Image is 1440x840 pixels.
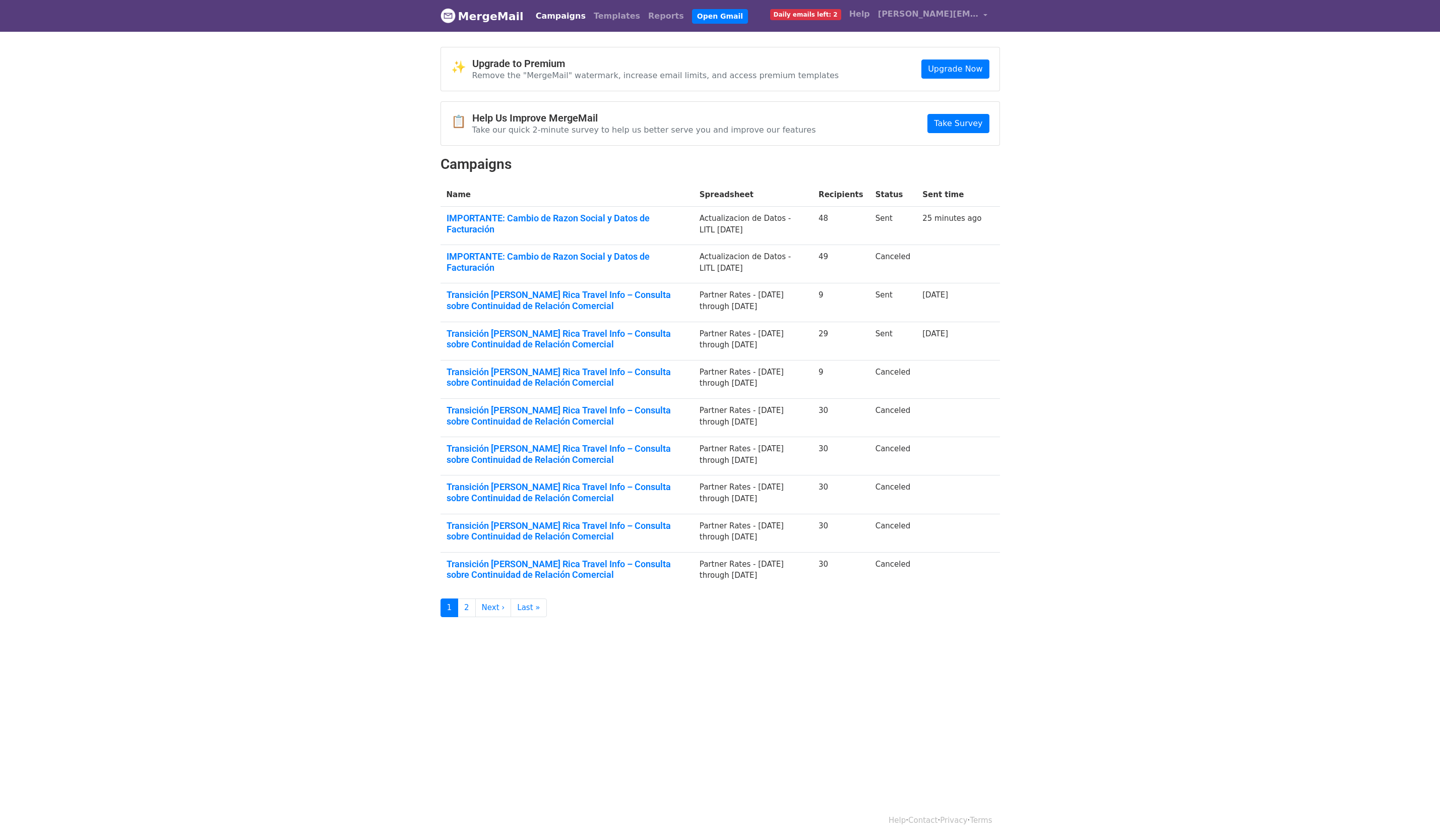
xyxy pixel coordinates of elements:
[644,6,688,26] a: Reports
[694,399,812,437] td: Partner Rates - [DATE] through [DATE]
[812,552,869,590] td: 30
[447,289,687,311] a: Transición [PERSON_NAME] Rica Travel Info – Consulta sobre Continuidad de Relación Comercial
[694,360,812,398] td: Partner Rates - [DATE] through [DATE]
[472,57,839,70] h4: Upgrade to Premium
[970,816,992,825] a: Terms
[441,183,694,207] th: Name
[921,59,989,79] a: Upgrade Now
[869,514,917,552] td: Canceled
[447,328,687,350] a: Transición [PERSON_NAME] Rica Travel Info – Consulta sobre Continuidad de Relación Comercial
[812,360,869,398] td: 9
[590,6,644,26] a: Templates
[869,183,917,207] th: Status
[889,816,906,825] a: Help
[451,114,472,129] span: 📋
[869,207,917,245] td: Sent
[694,475,812,514] td: Partner Rates - [DATE] through [DATE]
[447,559,687,580] a: Transición [PERSON_NAME] Rica Travel Info – Consulta sobre Continuidad de Relación Comercial
[812,437,869,475] td: 30
[694,283,812,322] td: Partner Rates - [DATE] through [DATE]
[447,251,687,273] a: IMPORTANTE: Cambio de Razon Social y Datos de Facturación
[441,598,459,617] a: 1
[812,322,869,360] td: 29
[927,114,989,133] a: Take Survey
[694,437,812,475] td: Partner Rates - [DATE] through [DATE]
[869,245,917,283] td: Canceled
[766,4,845,24] a: Daily emails left: 2
[922,329,948,338] a: [DATE]
[869,552,917,590] td: Canceled
[475,598,512,617] a: Next ›
[472,112,816,124] h4: Help Us Improve MergeMail
[812,183,869,207] th: Recipients
[447,482,687,503] a: Transición [PERSON_NAME] Rica Travel Info – Consulta sobre Continuidad de Relación Comercial
[472,70,839,81] p: Remove the "MergeMail" watermark, increase email limits, and access premium templates
[441,6,524,27] a: MergeMail
[441,156,1000,173] h2: Campaigns
[878,8,979,20] span: [PERSON_NAME][EMAIL_ADDRESS][DOMAIN_NAME]
[694,183,812,207] th: Spreadsheet
[447,367,687,388] a: Transición [PERSON_NAME] Rica Travel Info – Consulta sobre Continuidad de Relación Comercial
[694,514,812,552] td: Partner Rates - [DATE] through [DATE]
[812,207,869,245] td: 48
[812,514,869,552] td: 30
[447,520,687,542] a: Transición [PERSON_NAME] Rica Travel Info – Consulta sobre Continuidad de Relación Comercial
[845,4,874,24] a: Help
[770,9,841,20] span: Daily emails left: 2
[812,245,869,283] td: 49
[869,475,917,514] td: Canceled
[940,816,967,825] a: Privacy
[812,399,869,437] td: 30
[472,125,816,135] p: Take our quick 2-minute survey to help us better serve you and improve our features
[694,322,812,360] td: Partner Rates - [DATE] through [DATE]
[451,60,472,75] span: ✨
[908,816,937,825] a: Contact
[692,9,748,24] a: Open Gmail
[869,283,917,322] td: Sent
[447,213,687,234] a: IMPORTANTE: Cambio de Razon Social y Datos de Facturación
[812,283,869,322] td: 9
[447,443,687,465] a: Transición [PERSON_NAME] Rica Travel Info – Consulta sobre Continuidad de Relación Comercial
[694,552,812,590] td: Partner Rates - [DATE] through [DATE]
[447,405,687,427] a: Transición [PERSON_NAME] Rica Travel Info – Consulta sobre Continuidad de Relación Comercial
[922,290,948,299] a: [DATE]
[916,183,987,207] th: Sent time
[532,6,590,26] a: Campaigns
[869,437,917,475] td: Canceled
[511,598,546,617] a: Last »
[694,207,812,245] td: Actualizacion de Datos - LITL [DATE]
[922,214,981,223] a: 25 minutes ago
[874,4,992,28] a: [PERSON_NAME][EMAIL_ADDRESS][DOMAIN_NAME]
[869,322,917,360] td: Sent
[812,475,869,514] td: 30
[869,360,917,398] td: Canceled
[458,598,476,617] a: 2
[869,399,917,437] td: Canceled
[694,245,812,283] td: Actualizacion de Datos - LITL [DATE]
[441,8,456,23] img: MergeMail logo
